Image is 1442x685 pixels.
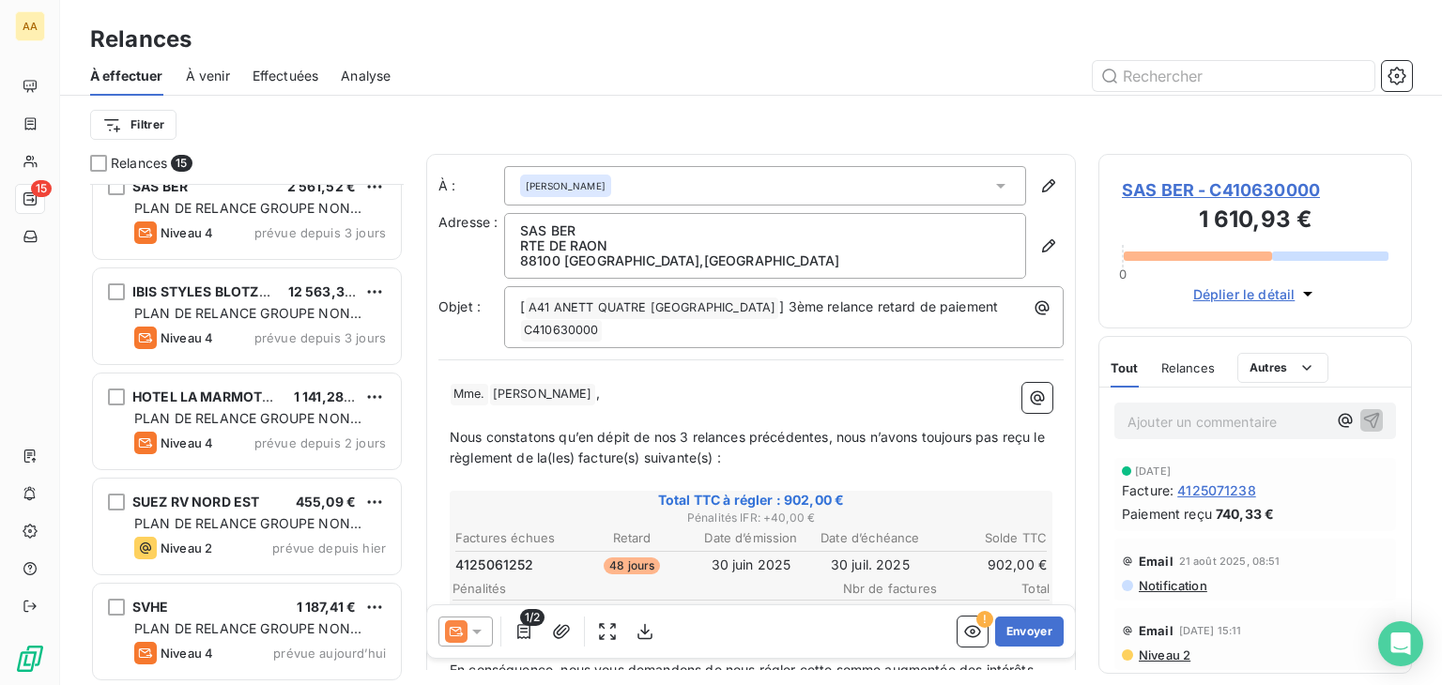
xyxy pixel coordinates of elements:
span: Objet : [438,298,481,314]
span: A41 ANETT QUATRE [GEOGRAPHIC_DATA] [526,297,778,319]
span: PLAN DE RELANCE GROUPE NON AUTOMATIQUE [134,410,361,445]
th: Solde TTC [930,528,1048,548]
span: + 40,00 € [937,601,1050,638]
span: prévue depuis 3 jours [254,330,386,345]
button: Autres [1237,353,1328,383]
span: Nbr de factures [824,581,937,596]
span: ] 3ème relance retard de paiement [779,298,998,314]
td: 902,00 € [930,555,1048,575]
span: 15 [171,155,192,172]
span: IBIS STYLES BLOTZHEIM [132,283,293,299]
span: [DATE] [1135,465,1171,477]
input: Rechercher [1093,61,1374,91]
h3: 1 610,93 € [1122,203,1388,240]
span: À effectuer [90,67,163,85]
span: Pénalités [453,581,824,596]
span: Analyse [341,67,391,85]
h3: Relances [90,23,192,56]
span: 740,33 € [1216,504,1274,524]
span: prévue aujourd’hui [273,646,386,661]
div: grid [90,184,404,685]
span: Mme. [451,384,488,405]
span: 4125061252 [455,556,534,574]
span: À venir [186,67,230,85]
span: Email [1139,623,1174,638]
span: 1 187,41 € [297,599,357,615]
button: Filtrer [90,110,176,140]
th: Retard [574,528,691,548]
span: Notification [1137,578,1207,593]
span: [PERSON_NAME] [526,179,606,192]
th: Date d’émission [693,528,810,548]
span: 455,09 € [296,494,356,510]
span: Déplier le détail [1193,284,1296,304]
p: 88100 [GEOGRAPHIC_DATA] , [GEOGRAPHIC_DATA] [520,253,1010,268]
span: 21 août 2025, 08:51 [1179,556,1281,567]
span: prévue depuis 3 jours [254,225,386,240]
td: 30 juin 2025 [693,555,810,575]
span: [PERSON_NAME] [490,384,595,405]
span: Pénalités IFR : + 40,00 € [453,510,1050,526]
span: 4125071238 [1177,480,1256,500]
span: Niveau 2 [1137,647,1190,662]
span: Tout [1111,360,1139,375]
span: Relances [1161,360,1215,375]
p: RTE DE RAON [520,238,1010,253]
span: SVHE [132,599,169,615]
span: Nous constatons qu’en dépit de nos 3 relances précédentes, nous n’avons toujours pas reçu le règl... [450,429,1049,466]
span: 12 563,39 € [288,283,366,299]
div: Open Intercom Messenger [1378,621,1423,666]
span: Facture : [1122,480,1174,500]
span: Relances [111,154,167,173]
span: C410630000 [521,320,602,342]
span: PLAN DE RELANCE GROUPE NON AUTOMATIQUE [134,515,361,550]
span: SAS BER [132,178,188,194]
span: PLAN DE RELANCE GROUPE NON AUTOMATIQUE [134,200,361,235]
span: 2 561,52 € [287,178,357,194]
span: 15 [31,180,52,197]
span: 48 jours [604,557,660,574]
th: Date d’échéance [811,528,928,548]
span: 0 [1119,266,1127,282]
span: prévue depuis 2 jours [254,435,386,450]
span: , [596,385,600,401]
span: prévue depuis hier [272,540,386,556]
span: HOTEL LA MARMOTTE [132,388,280,404]
span: SUEZ RV NORD EST [132,494,259,510]
span: Niveau 4 [161,646,213,661]
span: PLAN DE RELANCE GROUPE NON AUTOMATIQUE [134,620,361,655]
img: Logo LeanPay [15,644,45,674]
span: Niveau 2 [161,540,212,556]
span: Adresse : [438,214,498,230]
span: 1 141,28 € [294,388,357,404]
div: AA [15,11,45,41]
p: SAS BER [520,223,1010,238]
span: Niveau 4 [161,330,213,345]
span: Effectuées [253,67,319,85]
span: 1/2 [520,609,545,626]
span: 1 [821,601,933,638]
span: Email [1139,554,1174,569]
label: À : [438,176,504,195]
span: PLAN DE RELANCE GROUPE NON AUTOMATIQUE [134,305,361,340]
th: Factures échues [454,528,572,548]
button: Déplier le détail [1188,283,1324,305]
span: Niveau 4 [161,435,213,450]
span: [DATE] 15:11 [1179,625,1242,636]
td: 30 juil. 2025 [811,555,928,575]
button: Envoyer [995,616,1064,647]
span: Total [937,581,1050,596]
span: SAS BER - C410630000 [1122,177,1388,203]
span: Paiement reçu [1122,504,1212,524]
span: Niveau 4 [161,225,213,240]
span: Total TTC à régler : 902,00 € [453,491,1050,510]
span: [ [520,298,525,314]
p: Indemnités forfaitaires de recouvrement (IFR) [453,601,817,619]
